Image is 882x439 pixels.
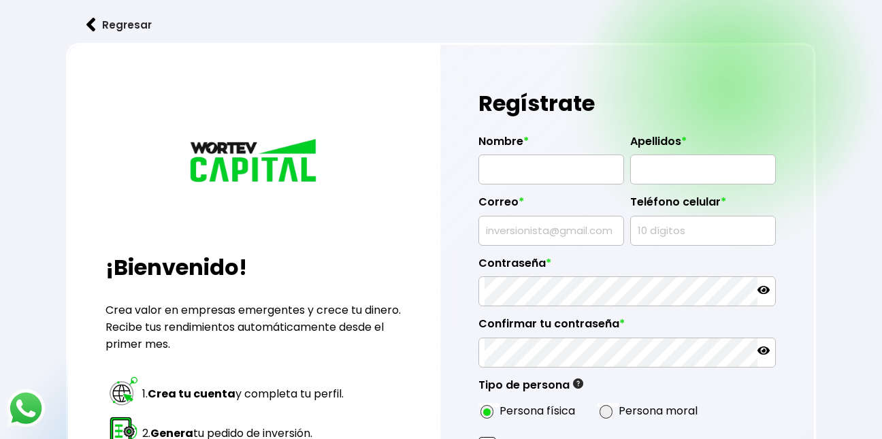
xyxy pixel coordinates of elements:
td: 1. y completa tu perfil. [142,374,347,412]
img: flecha izquierda [86,18,96,32]
label: Nombre [478,135,624,155]
img: logo_wortev_capital [186,137,323,187]
label: Persona física [500,402,575,419]
label: Apellidos [630,135,776,155]
img: paso 1 [108,375,140,407]
a: flecha izquierdaRegresar [66,7,816,43]
label: Tipo de persona [478,378,583,399]
input: 10 dígitos [636,216,770,245]
label: Correo [478,195,624,216]
h1: Regístrate [478,83,776,124]
button: Regresar [66,7,172,43]
input: inversionista@gmail.com [485,216,618,245]
label: Confirmar tu contraseña [478,317,776,338]
strong: Crea tu cuenta [148,386,235,402]
label: Contraseña [478,257,776,277]
label: Persona moral [619,402,698,419]
h2: ¡Bienvenido! [105,251,403,284]
img: logos_whatsapp-icon.242b2217.svg [7,389,45,427]
img: gfR76cHglkPwleuBLjWdxeZVvX9Wp6JBDmjRYY8JYDQn16A2ICN00zLTgIroGa6qie5tIuWH7V3AapTKqzv+oMZsGfMUqL5JM... [573,378,583,389]
p: Crea valor en empresas emergentes y crece tu dinero. Recibe tus rendimientos automáticamente desd... [105,302,403,353]
label: Teléfono celular [630,195,776,216]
